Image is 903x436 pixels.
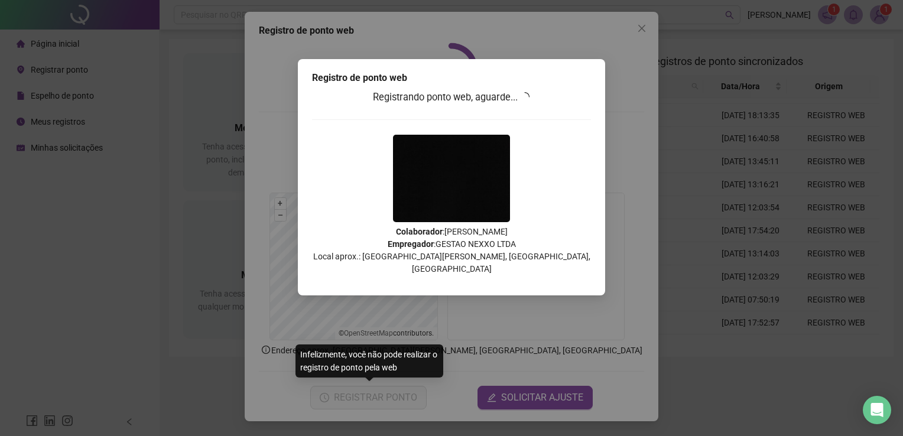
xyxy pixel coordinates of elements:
[312,226,591,275] p: : [PERSON_NAME] : GESTAO NEXXO LTDA Local aprox.: [GEOGRAPHIC_DATA][PERSON_NAME], [GEOGRAPHIC_DAT...
[520,92,530,102] span: loading
[393,135,510,222] img: Z
[396,227,443,236] strong: Colaborador
[295,344,443,378] div: Infelizmente, você não pode realizar o registro de ponto pela web
[312,71,591,85] div: Registro de ponto web
[388,239,434,249] strong: Empregador
[312,90,591,105] h3: Registrando ponto web, aguarde...
[863,396,891,424] div: Open Intercom Messenger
